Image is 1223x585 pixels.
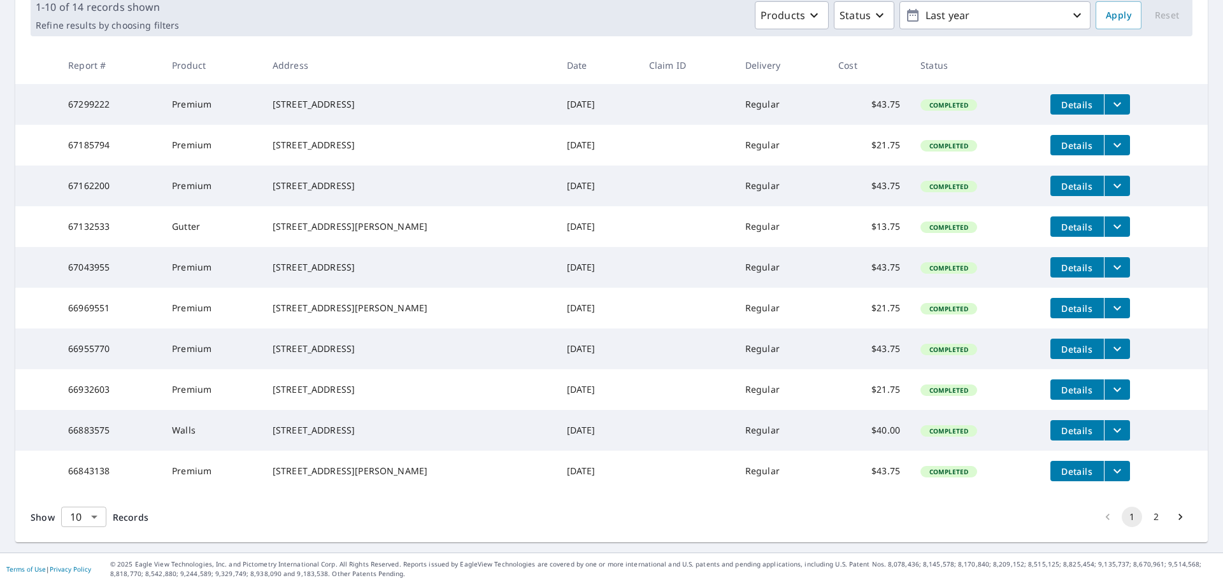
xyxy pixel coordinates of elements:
div: [STREET_ADDRESS] [273,383,547,396]
td: 66955770 [58,328,162,369]
button: filesDropdownBtn-66955770 [1104,339,1130,359]
button: filesDropdownBtn-67043955 [1104,257,1130,278]
div: [STREET_ADDRESS][PERSON_NAME] [273,302,547,314]
span: Completed [922,345,976,354]
button: filesDropdownBtn-66932603 [1104,379,1130,400]
span: Details [1058,302,1096,314]
td: $43.75 [828,84,910,125]
th: Status [910,46,1040,84]
button: detailsBtn-66955770 [1050,339,1104,359]
p: Products [761,8,805,23]
button: Go to next page [1170,507,1191,527]
span: Show [31,511,55,523]
p: Refine results by choosing filters [36,20,179,31]
td: 67185794 [58,125,162,166]
button: Go to page 2 [1146,507,1166,527]
td: $21.75 [828,369,910,410]
td: Regular [735,328,828,369]
td: 66883575 [58,410,162,451]
td: Regular [735,84,828,125]
button: detailsBtn-67185794 [1050,135,1104,155]
span: Completed [922,304,976,313]
th: Claim ID [639,46,735,84]
button: detailsBtn-66883575 [1050,420,1104,441]
p: | [6,565,91,573]
td: [DATE] [557,288,639,328]
td: [DATE] [557,451,639,491]
td: $40.00 [828,410,910,451]
button: filesDropdownBtn-67299222 [1104,94,1130,115]
span: Details [1058,343,1096,355]
div: [STREET_ADDRESS] [273,424,547,437]
a: Privacy Policy [50,565,91,574]
button: filesDropdownBtn-67132533 [1104,216,1130,237]
td: [DATE] [557,84,639,125]
td: Premium [162,328,262,369]
nav: pagination navigation [1096,507,1192,527]
td: Premium [162,247,262,288]
td: $43.75 [828,451,910,491]
td: Premium [162,451,262,491]
td: [DATE] [557,410,639,451]
button: Products [755,1,829,29]
td: Premium [162,84,262,125]
span: Details [1058,221,1096,233]
td: 66843138 [58,451,162,491]
td: Regular [735,451,828,491]
td: Regular [735,206,828,247]
button: page 1 [1122,507,1142,527]
button: detailsBtn-67299222 [1050,94,1104,115]
td: 66969551 [58,288,162,328]
button: filesDropdownBtn-66843138 [1104,461,1130,481]
div: [STREET_ADDRESS] [273,180,547,192]
p: Last year [920,4,1069,27]
span: Completed [922,182,976,191]
th: Product [162,46,262,84]
td: Premium [162,369,262,410]
span: Completed [922,264,976,272]
button: filesDropdownBtn-66883575 [1104,420,1130,441]
button: detailsBtn-67043955 [1050,257,1104,278]
td: [DATE] [557,125,639,166]
td: $21.75 [828,125,910,166]
button: filesDropdownBtn-67162200 [1104,176,1130,196]
td: [DATE] [557,206,639,247]
button: detailsBtn-66932603 [1050,379,1104,400]
div: [STREET_ADDRESS] [273,261,547,274]
span: Completed [922,426,976,435]
button: filesDropdownBtn-66969551 [1104,298,1130,318]
td: [DATE] [557,369,639,410]
td: Regular [735,166,828,206]
td: 67132533 [58,206,162,247]
div: 10 [61,499,106,535]
span: Completed [922,223,976,232]
span: Details [1058,384,1096,396]
td: $43.75 [828,166,910,206]
td: Premium [162,288,262,328]
span: Details [1058,262,1096,274]
td: Regular [735,247,828,288]
button: detailsBtn-67132533 [1050,216,1104,237]
td: Regular [735,369,828,410]
td: Regular [735,410,828,451]
span: Completed [922,386,976,395]
button: Status [834,1,894,29]
span: Completed [922,467,976,476]
p: © 2025 Eagle View Technologies, Inc. and Pictometry International Corp. All Rights Reserved. Repo... [110,560,1217,579]
td: Premium [162,125,262,166]
span: Completed [922,101,976,109]
th: Cost [828,46,910,84]
td: $13.75 [828,206,910,247]
div: [STREET_ADDRESS] [273,139,547,152]
td: [DATE] [557,328,639,369]
th: Delivery [735,46,828,84]
td: Walls [162,410,262,451]
span: Completed [922,141,976,150]
span: Apply [1106,8,1131,24]
p: Status [840,8,871,23]
td: $21.75 [828,288,910,328]
td: Regular [735,125,828,166]
div: Show 10 records [61,507,106,527]
span: Details [1058,99,1096,111]
button: filesDropdownBtn-67185794 [1104,135,1130,155]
